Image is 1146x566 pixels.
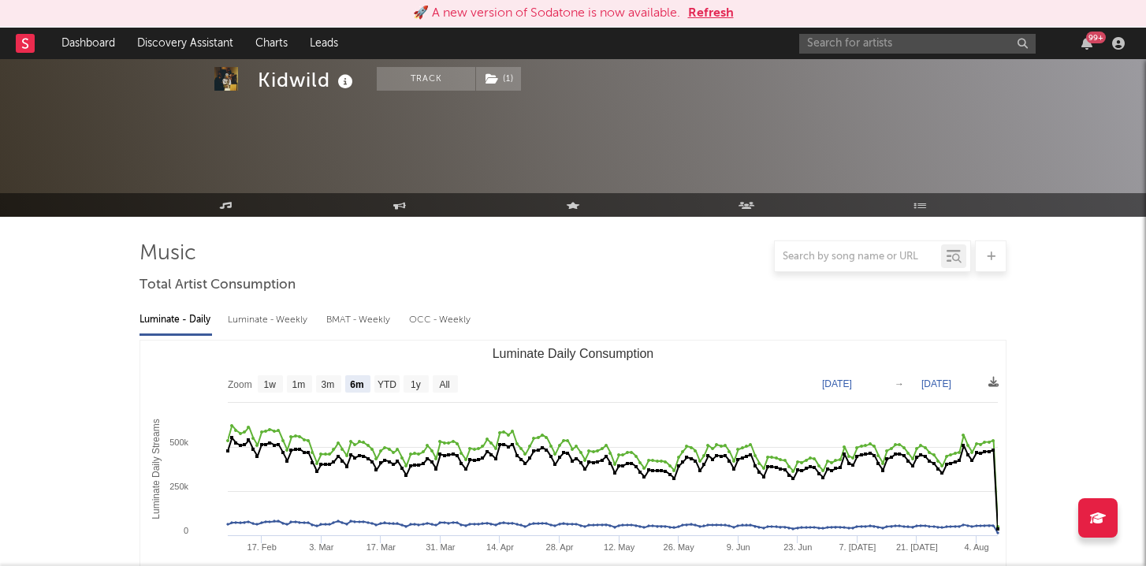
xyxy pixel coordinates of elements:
text: 23. Jun [783,542,812,552]
text: 1m [292,379,306,390]
button: Refresh [688,4,734,23]
div: OCC - Weekly [409,307,472,333]
text: YTD [378,379,396,390]
text: 17. Feb [247,542,277,552]
div: BMAT - Weekly [326,307,393,333]
text: 500k [169,438,188,447]
div: Luminate - Daily [140,307,212,333]
text: 12. May [604,542,635,552]
text: Zoom [228,379,252,390]
text: 21. [DATE] [896,542,938,552]
text: 250k [169,482,188,491]
text: → [895,378,904,389]
span: Total Artist Consumption [140,276,296,295]
input: Search for artists [799,34,1036,54]
button: 99+ [1081,37,1092,50]
span: ( 1 ) [475,67,522,91]
text: 31. Mar [426,542,456,552]
text: 17. Mar [366,542,396,552]
text: 7. [DATE] [839,542,876,552]
button: Track [377,67,475,91]
a: Charts [244,28,299,59]
a: Leads [299,28,349,59]
text: [DATE] [921,378,951,389]
text: 1w [264,379,277,390]
text: All [439,379,449,390]
a: Dashboard [50,28,126,59]
text: 0 [184,526,188,535]
div: 🚀 A new version of Sodatone is now available. [413,4,680,23]
text: 14. Apr [486,542,514,552]
text: Luminate Daily Streams [151,419,162,519]
text: 26. May [664,542,695,552]
div: Luminate - Weekly [228,307,311,333]
text: 9. Jun [727,542,750,552]
text: [DATE] [822,378,852,389]
text: 28. Apr [546,542,574,552]
text: 6m [350,379,363,390]
text: 3m [322,379,335,390]
text: 3. Mar [309,542,334,552]
text: 1y [411,379,421,390]
a: Discovery Assistant [126,28,244,59]
text: Luminate Daily Consumption [493,347,654,360]
input: Search by song name or URL [775,251,941,263]
button: (1) [476,67,521,91]
text: 4. Aug [964,542,988,552]
div: 99 + [1086,32,1106,43]
div: Kidwild [258,67,357,93]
